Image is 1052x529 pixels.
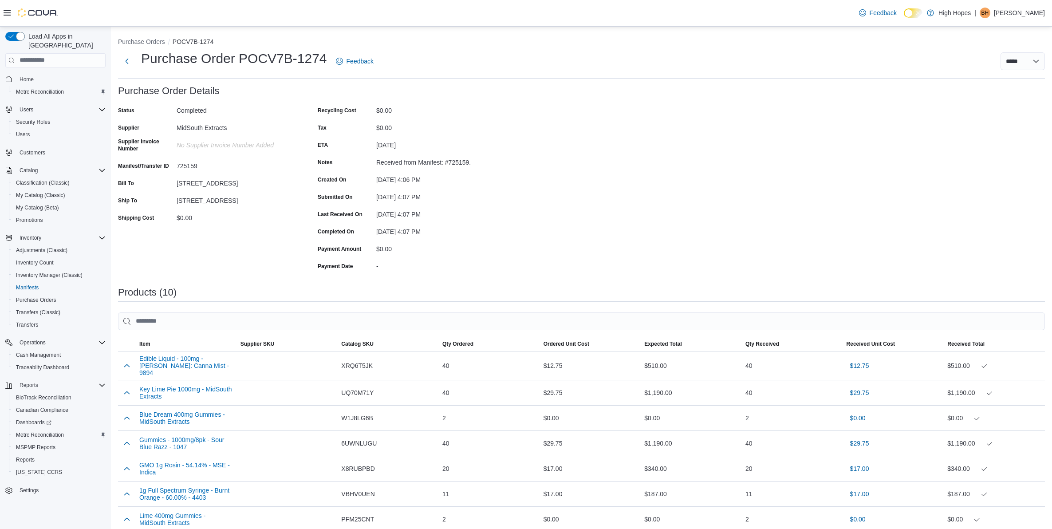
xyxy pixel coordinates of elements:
[16,380,106,391] span: Reports
[12,362,73,373] a: Traceabilty Dashboard
[5,69,106,520] nav: Complex example
[18,8,58,17] img: Cova
[847,485,873,503] button: $17.00
[12,270,106,280] span: Inventory Manager (Classic)
[16,74,106,85] span: Home
[376,190,495,201] div: [DATE] 4:07 PM
[644,340,682,347] span: Expected Total
[237,337,338,351] button: Supplier SKU
[12,307,106,318] span: Transfers (Classic)
[139,512,233,526] button: Lime 400mg Gummies - MidSouth Extracts
[177,193,296,204] div: [STREET_ADDRESS]
[9,361,109,374] button: Traceabilty Dashboard
[9,306,109,319] button: Transfers (Classic)
[544,340,589,347] span: Ordered Unit Cost
[12,282,42,293] a: Manifests
[16,337,106,348] span: Operations
[12,178,73,188] a: Classification (Classic)
[870,8,897,17] span: Feedback
[540,510,641,528] div: $0.00
[16,407,68,414] span: Canadian Compliance
[439,460,540,478] div: 20
[12,117,54,127] a: Security Roles
[118,124,139,131] label: Supplier
[12,430,106,440] span: Metrc Reconciliation
[16,364,69,371] span: Traceabilty Dashboard
[118,180,134,187] label: Bill To
[540,485,641,503] div: $17.00
[16,337,49,348] button: Operations
[16,444,55,451] span: MSPMP Reports
[847,510,869,528] button: $0.00
[136,337,237,351] button: Item
[947,360,1041,371] div: $510.00
[16,233,106,243] span: Inventory
[742,409,843,427] div: 2
[850,414,866,422] span: $0.00
[2,484,109,497] button: Settings
[742,485,843,503] div: 11
[9,116,109,128] button: Security Roles
[12,129,33,140] a: Users
[847,434,873,452] button: $29.75
[16,309,60,316] span: Transfers (Classic)
[12,129,106,140] span: Users
[9,201,109,214] button: My Catalog (Beta)
[20,339,46,346] span: Operations
[641,434,742,452] div: $1,190.00
[9,177,109,189] button: Classification (Classic)
[742,384,843,402] div: 40
[376,242,495,253] div: $0.00
[439,337,540,351] button: Qty Ordered
[318,159,332,166] label: Notes
[12,295,106,305] span: Purchase Orders
[9,391,109,404] button: BioTrack Reconciliation
[12,392,106,403] span: BioTrack Reconciliation
[9,416,109,429] a: Dashboards
[980,8,990,18] div: Bridjette Holland
[12,257,57,268] a: Inventory Count
[341,340,374,347] span: Catalog SKU
[20,106,33,113] span: Users
[847,384,873,402] button: $29.75
[9,128,109,141] button: Users
[318,193,353,201] label: Submitted On
[850,515,866,524] span: $0.00
[850,388,869,397] span: $29.75
[318,107,356,114] label: Recycling Cost
[20,167,38,174] span: Catalog
[12,295,60,305] a: Purchase Orders
[141,50,327,67] h1: Purchase Order POCV7B-1274
[376,173,495,183] div: [DATE] 4:06 PM
[439,485,540,503] div: 11
[12,417,106,428] span: Dashboards
[177,211,296,221] div: $0.00
[9,404,109,416] button: Canadian Compliance
[12,405,106,415] span: Canadian Compliance
[2,336,109,349] button: Operations
[341,413,373,423] span: W1J8LG6B
[16,217,43,224] span: Promotions
[16,247,67,254] span: Adjustments (Classic)
[12,405,72,415] a: Canadian Compliance
[947,438,1041,449] div: $1,190.00
[439,434,540,452] div: 40
[318,228,354,235] label: Completed On
[341,463,374,474] span: X8RUBPBD
[641,357,742,375] div: $510.00
[2,73,109,86] button: Home
[540,409,641,427] div: $0.00
[947,413,1041,423] div: $0.00
[16,74,37,85] a: Home
[16,485,42,496] a: Settings
[12,87,106,97] span: Metrc Reconciliation
[318,124,327,131] label: Tax
[139,340,150,347] span: Item
[16,179,70,186] span: Classification (Classic)
[12,467,106,478] span: Washington CCRS
[742,510,843,528] div: 2
[540,337,641,351] button: Ordered Unit Cost
[641,409,742,427] div: $0.00
[12,307,64,318] a: Transfers (Classic)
